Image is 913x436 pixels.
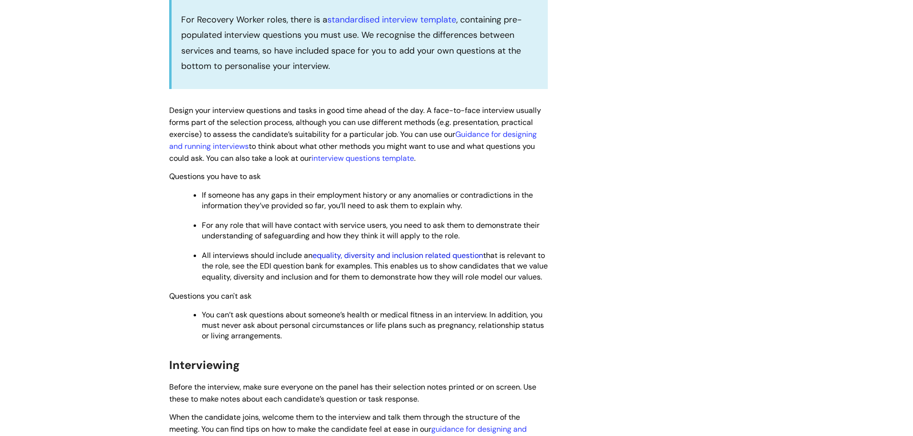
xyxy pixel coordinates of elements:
a: standardised interview template [327,14,456,25]
span: All interviews should include an that is relevant to the role, see the EDI question bank for exam... [202,250,548,281]
a: Guidance for designing and running interviews [169,129,537,151]
span: If someone has any gaps in their employment history or any anomalies or contradictions in the inf... [202,190,533,211]
span: Interviewing [169,358,240,372]
p: For Recovery Worker roles, there is a , containing pre-populated interview questions you must use... [181,12,538,74]
span: Questions you have to ask [169,171,261,181]
a: equality, diversity and inclusion related question [312,250,483,260]
a: interview questions template [312,153,414,163]
span: Before the interview, make sure everyone on the panel has their selection notes printed or on scr... [169,382,536,404]
span: Design your interview questions and tasks in good time ahead of the day. A face-to-face interview... [169,105,541,163]
span: Questions you can't ask [169,291,252,301]
span: You can’t ask questions about someone’s health or medical fitness in an interview. In addition, y... [202,310,544,341]
span: For any role that will have contact with service users, you need to ask them to demonstrate their... [202,220,540,241]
